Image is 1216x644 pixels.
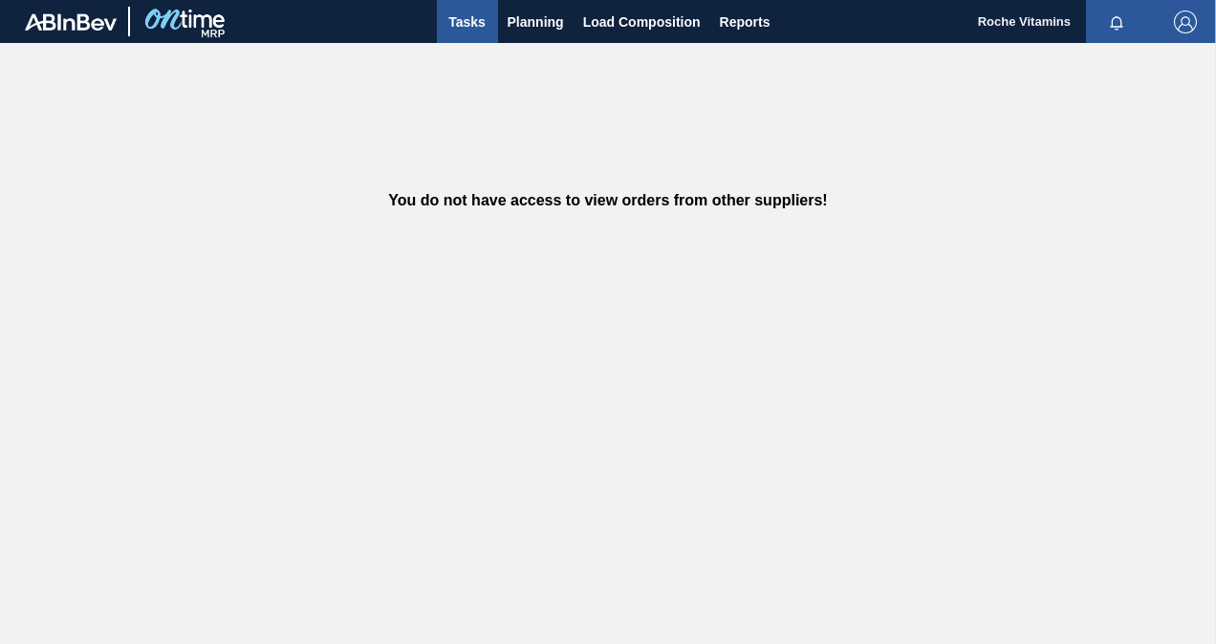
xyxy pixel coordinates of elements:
button: Notifications [1086,9,1147,35]
span: Tasks [446,11,489,33]
img: Logout [1174,11,1197,33]
span: Load Composition [583,11,701,33]
span: Reports [720,11,771,33]
img: TNhmsLtSVTkK8tSr43FrP2fwEKptu5GPRR3wAAAABJRU5ErkJggg== [25,13,117,31]
span: You do not have access to view orders from other suppliers! [388,192,827,209]
span: Planning [508,11,564,33]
